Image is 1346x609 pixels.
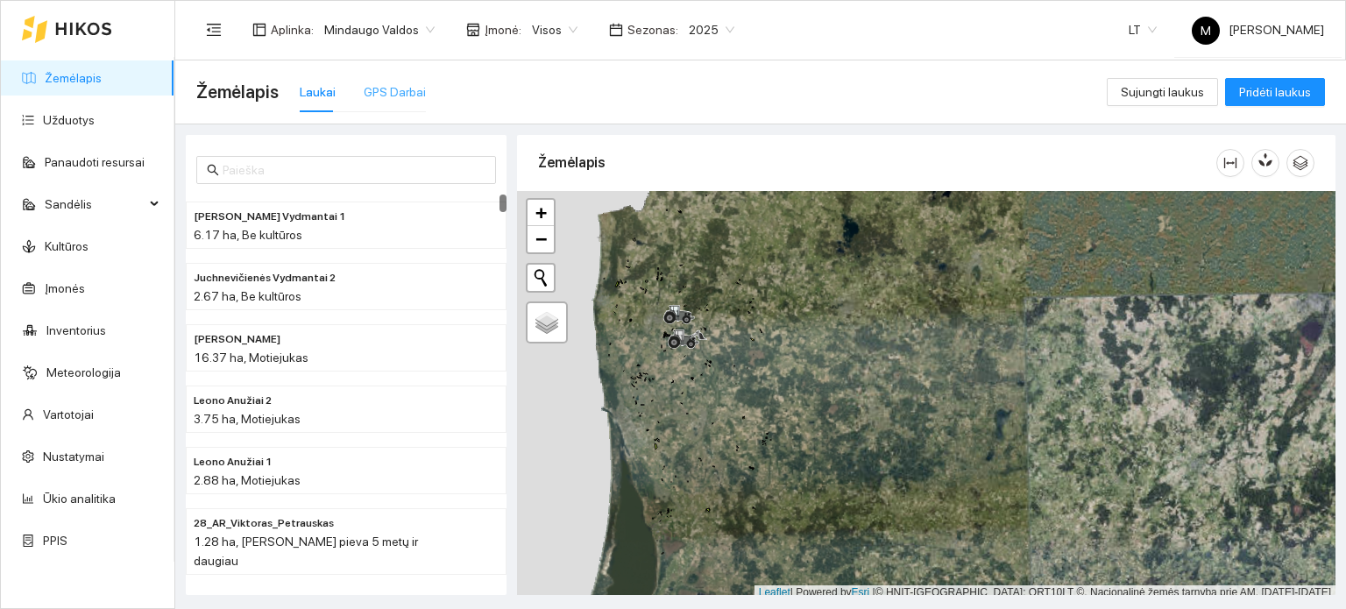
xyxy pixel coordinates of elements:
[45,187,145,222] span: Sandėlis
[535,202,547,223] span: +
[194,412,301,426] span: 3.75 ha, Motiejukas
[1217,156,1243,170] span: column-width
[1129,17,1157,43] span: LT
[1216,149,1244,177] button: column-width
[194,535,418,568] span: 1.28 ha, [PERSON_NAME] pieva 5 metų ir daugiau
[1225,78,1325,106] button: Pridėti laukus
[535,228,547,250] span: −
[194,270,336,287] span: Juchnevičienės Vydmantai 2
[45,239,89,253] a: Kultūros
[759,586,790,598] a: Leaflet
[196,78,279,106] span: Žemėlapis
[223,160,485,180] input: Paieška
[194,473,301,487] span: 2.88 ha, Motiejukas
[194,454,273,471] span: Leono Anužiai 1
[1239,82,1311,102] span: Pridėti laukus
[207,164,219,176] span: search
[1107,78,1218,106] button: Sujungti laukus
[528,303,566,342] a: Layers
[1121,82,1204,102] span: Sujungti laukus
[43,113,95,127] a: Užduotys
[364,82,426,102] div: GPS Darbai
[528,226,554,252] a: Zoom out
[194,515,334,532] span: 28_AR_Viktoras_Petrauskas
[43,450,104,464] a: Nustatymai
[194,331,280,348] span: Leono Lūgnaliai
[528,265,554,291] button: Initiate a new search
[194,393,272,409] span: Leono Anužiai 2
[43,492,116,506] a: Ūkio analitika
[538,138,1216,188] div: Žemėlapis
[196,12,231,47] button: menu-fold
[1201,17,1211,45] span: M
[609,23,623,37] span: calendar
[627,20,678,39] span: Sezonas :
[528,200,554,226] a: Zoom in
[300,82,336,102] div: Laukai
[485,20,521,39] span: Įmonė :
[466,23,480,37] span: shop
[206,22,222,38] span: menu-fold
[1225,85,1325,99] a: Pridėti laukus
[852,586,870,598] a: Esri
[46,323,106,337] a: Inventorius
[271,20,314,39] span: Aplinka :
[194,228,302,242] span: 6.17 ha, Be kultūros
[46,365,121,379] a: Meteorologija
[45,281,85,295] a: Įmonės
[43,407,94,421] a: Vartotojai
[43,534,67,548] a: PPIS
[873,586,875,598] span: |
[194,351,308,365] span: 16.37 ha, Motiejukas
[689,17,734,43] span: 2025
[194,289,301,303] span: 2.67 ha, Be kultūros
[45,155,145,169] a: Panaudoti resursai
[532,17,577,43] span: Visos
[754,585,1335,600] div: | Powered by © HNIT-[GEOGRAPHIC_DATA]; ORT10LT ©, Nacionalinė žemės tarnyba prie AM, [DATE]-[DATE]
[252,23,266,37] span: layout
[1192,23,1324,37] span: [PERSON_NAME]
[324,17,435,43] span: Mindaugo Valdos
[194,209,346,225] span: Juchnevičienės Vydmantai 1
[45,71,102,85] a: Žemėlapis
[1107,85,1218,99] a: Sujungti laukus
